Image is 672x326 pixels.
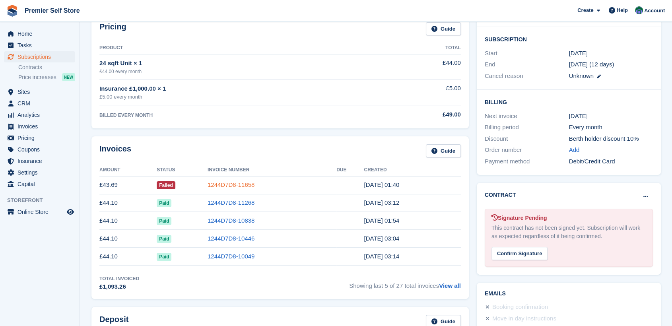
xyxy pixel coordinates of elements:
a: menu [4,167,75,178]
h2: Contract [485,191,516,199]
a: menu [4,144,75,155]
div: This contract has not been signed yet. Subscription will work as expected regardless of it being ... [491,224,646,241]
img: Jo Granger [635,6,643,14]
td: £44.00 [383,54,461,79]
div: £49.00 [383,110,461,119]
div: Next invoice [485,112,569,121]
a: menu [4,206,75,217]
a: menu [4,98,75,109]
div: Debit/Credit Card [569,157,653,166]
div: Payment method [485,157,569,166]
h2: Pricing [99,22,126,35]
div: NEW [62,73,75,81]
div: Move in day instructions [492,314,556,324]
a: menu [4,121,75,132]
a: Guide [426,144,461,157]
div: Every month [569,123,653,132]
h2: Subscription [485,35,653,43]
a: menu [4,109,75,120]
span: Sites [17,86,65,97]
div: Confirm Signature [491,247,548,260]
a: menu [4,51,75,62]
th: Status [157,164,208,177]
time: 2023-06-01 00:00:00 UTC [569,49,587,58]
div: £1,093.26 [99,282,139,291]
div: End [485,60,569,69]
span: Paid [157,199,171,207]
a: 1244D7D8-10838 [208,217,254,224]
span: Insurance [17,155,65,167]
span: Showing last 5 of 27 total invoices [349,275,461,291]
time: 2025-07-01 02:12:48 UTC [364,199,399,206]
div: Start [485,49,569,58]
th: Created [364,164,460,177]
a: Guide [426,22,461,35]
a: menu [4,86,75,97]
span: Unknown [569,72,594,79]
span: Invoices [17,121,65,132]
div: £5.00 every month [99,93,383,101]
a: Preview store [66,207,75,217]
span: Tasks [17,40,65,51]
th: Product [99,42,383,54]
a: 1244D7D8-11268 [208,199,254,206]
div: £44.00 every month [99,68,383,75]
h2: Billing [485,98,653,106]
time: 2025-05-01 02:04:59 UTC [364,235,399,242]
td: £44.10 [99,212,157,230]
a: View all [439,282,461,289]
a: menu [4,28,75,39]
a: Price increases NEW [18,73,75,81]
div: Billing period [485,123,569,132]
a: 1244D7D8-11658 [208,181,254,188]
span: CRM [17,98,65,109]
a: menu [4,40,75,51]
th: Amount [99,164,157,177]
th: Due [336,164,364,177]
time: 2025-04-01 02:14:05 UTC [364,253,399,260]
h2: Emails [485,291,653,297]
div: Total Invoiced [99,275,139,282]
span: Create [577,6,593,14]
a: Premier Self Store [21,4,83,17]
div: Cancel reason [485,72,569,81]
div: Insurance £1,000.00 × 1 [99,84,383,93]
time: 2025-08-01 00:40:40 UTC [364,181,399,188]
h2: Invoices [99,144,131,157]
span: Failed [157,181,175,189]
span: Paid [157,235,171,243]
span: Price increases [18,74,56,81]
div: 24 sqft Unit × 1 [99,59,383,68]
div: Berth holder discount 10% [569,134,653,144]
time: 2025-06-01 00:54:15 UTC [364,217,399,224]
a: 1244D7D8-10049 [208,253,254,260]
a: 1244D7D8-10446 [208,235,254,242]
img: stora-icon-8386f47178a22dfd0bd8f6a31ec36ba5ce8667c1dd55bd0f319d3a0aa187defe.svg [6,5,18,17]
span: Online Store [17,206,65,217]
td: £5.00 [383,80,461,105]
div: BILLED EVERY MONTH [99,112,383,119]
span: Settings [17,167,65,178]
th: Total [383,42,461,54]
span: Pricing [17,132,65,144]
a: Add [569,146,579,155]
span: Help [617,6,628,14]
div: [DATE] [569,112,653,121]
td: £43.69 [99,176,157,194]
span: Storefront [7,196,79,204]
div: Booking confirmation [492,303,548,312]
a: menu [4,132,75,144]
span: Subscriptions [17,51,65,62]
td: £44.10 [99,194,157,212]
div: Discount [485,134,569,144]
td: £44.10 [99,230,157,248]
span: Home [17,28,65,39]
a: Contracts [18,64,75,71]
span: Capital [17,179,65,190]
span: [DATE] (12 days) [569,61,614,68]
span: Account [644,7,665,15]
span: Coupons [17,144,65,155]
div: Signature Pending [491,214,646,222]
a: menu [4,179,75,190]
span: Paid [157,217,171,225]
